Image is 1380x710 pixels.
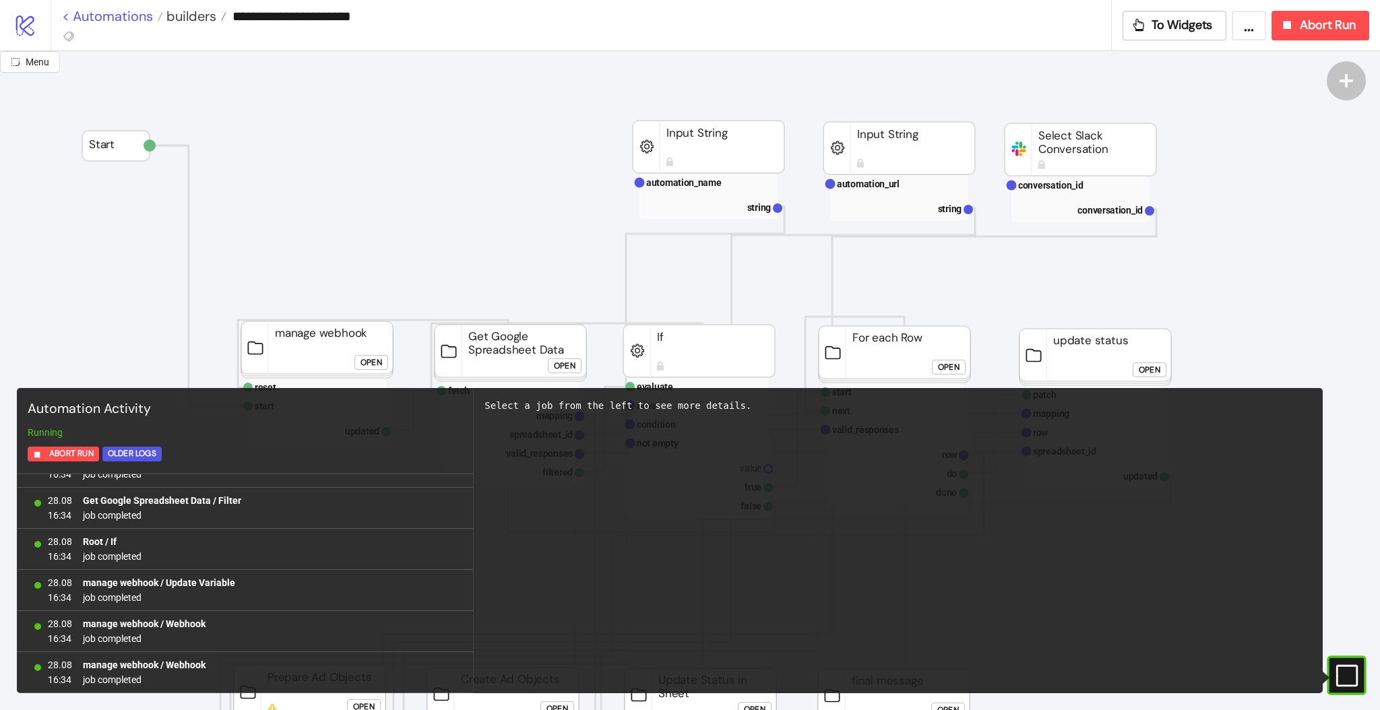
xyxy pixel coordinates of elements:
button: ... [1232,11,1266,40]
text: start [832,387,852,397]
text: automation_url [837,179,900,189]
text: string [747,202,772,213]
a: < Automations [62,9,163,23]
text: reset [255,382,276,393]
text: evaluate [637,381,673,392]
button: Older Logs [102,447,162,461]
span: 16:34 [48,631,72,646]
span: 28.08 [48,493,72,508]
span: 16:34 [48,508,72,523]
b: manage webhook / Update Variable [83,577,235,588]
span: 16:34 [48,672,72,687]
span: 16:34 [48,590,72,605]
span: job completed [83,590,235,605]
b: manage webhook / Webhook [83,659,206,670]
span: job completed [83,672,206,687]
div: Open [1139,362,1160,378]
span: job completed [83,549,142,564]
div: Automation Activity [22,393,468,425]
b: Root / If [83,536,117,547]
text: fetch [448,385,470,396]
span: job completed [83,508,241,523]
span: 16:34 [48,467,72,482]
div: Running [22,425,468,440]
span: Menu [26,57,49,67]
span: 28.08 [48,616,72,631]
span: job completed [83,631,206,646]
a: builders [163,9,226,23]
span: builders [163,7,216,25]
span: 28.08 [48,534,72,549]
span: Abort Run [49,446,94,461]
b: Get Google Spreadsheet Data / Filter [83,495,241,506]
text: conversation_id [1077,205,1143,216]
text: conversation_id [1018,180,1084,191]
span: job completed [83,467,288,482]
div: Open [554,358,575,374]
button: Open [932,360,966,375]
button: Open [354,355,388,370]
span: To Widgets [1152,18,1213,33]
div: Open [360,355,382,370]
span: 28.08 [48,575,72,590]
button: Open [1133,362,1166,377]
div: Select a job from the left to see more details. [484,399,1312,413]
div: Open [938,360,960,375]
text: automation_name [646,177,722,188]
span: 28.08 [48,657,72,672]
b: manage webhook / Webhook [83,618,206,629]
button: Abort Run [28,447,99,461]
span: 16:34 [48,549,72,564]
span: Abort Run [1300,18,1356,33]
span: radius-bottomright [11,57,20,67]
button: Abort Run [1272,11,1369,40]
button: To Widgets [1123,11,1227,40]
div: Older Logs [108,446,156,461]
button: Open [548,358,582,373]
text: string [938,203,962,214]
